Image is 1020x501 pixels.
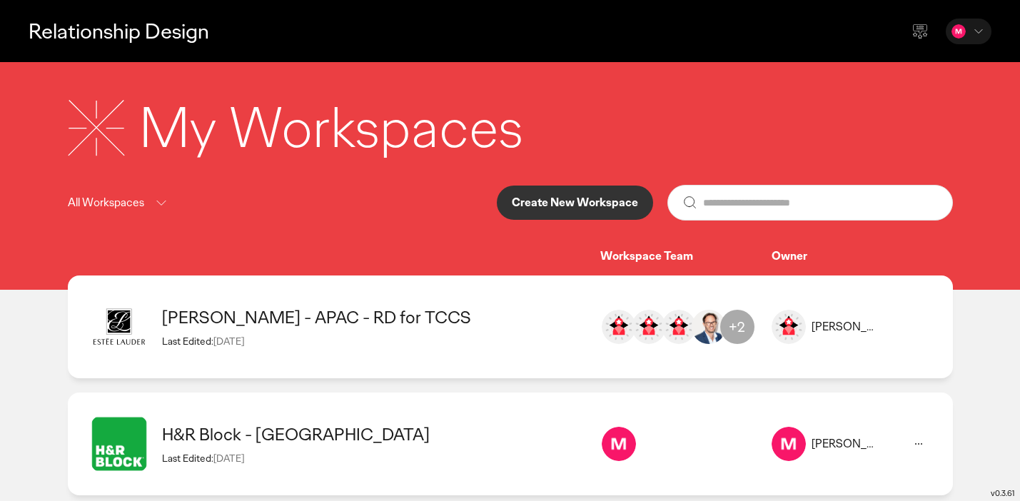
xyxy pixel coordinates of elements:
span: [DATE] [213,335,244,348]
div: Owner [772,249,930,264]
div: +2 [720,310,754,344]
img: jason.davey@ogilvy.com [692,310,726,344]
p: Relationship Design [29,16,209,46]
p: All Workspaces [68,194,144,212]
img: image [91,298,148,355]
div: [PERSON_NAME] [812,320,879,335]
img: image [772,310,806,344]
div: Last Edited: [162,335,586,348]
div: Last Edited: [162,452,586,465]
img: eugene.lai@ogilvy.com [602,310,636,344]
div: H&R Block - AMERICAS [162,423,586,445]
img: image [772,427,806,461]
div: Estee Lauder - APAC - RD for TCCS [162,306,586,328]
span: [DATE] [213,452,244,465]
p: Create New Workspace [512,197,638,208]
img: image [91,415,148,472]
div: [PERSON_NAME] [812,437,879,452]
img: genevieve.tan@ogilvy.com [632,310,666,344]
div: Send feedback [903,14,937,49]
img: genevieve.tan@verticurl.com [662,310,696,344]
img: Maggie OBrien [951,24,966,39]
button: Create New Workspace [497,186,653,220]
div: Workspace Team [600,249,772,264]
img: maggie.obrien@ogilvy.com [602,427,636,461]
div: My Workspaces [139,91,523,165]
